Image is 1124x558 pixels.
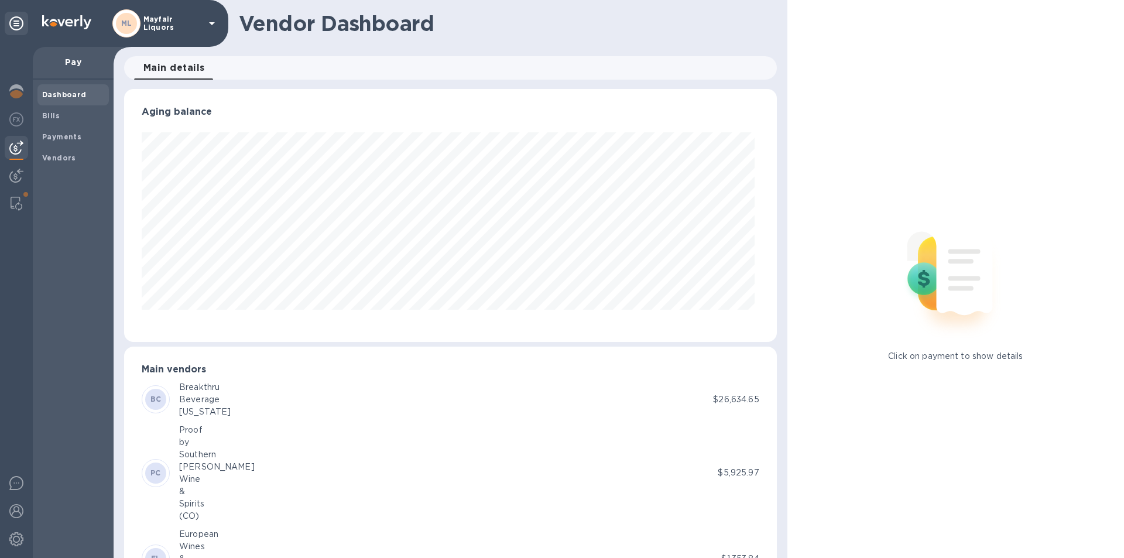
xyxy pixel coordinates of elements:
[42,111,60,120] b: Bills
[179,473,255,485] div: Wine
[143,60,205,76] span: Main details
[179,540,218,553] div: Wines
[713,393,759,406] p: $26,634.65
[5,12,28,35] div: Unpin categories
[179,510,255,522] div: (CO)
[143,15,202,32] p: Mayfair Liquors
[42,153,76,162] b: Vendors
[142,107,759,118] h3: Aging balance
[179,381,231,393] div: Breakthru
[9,112,23,126] img: Foreign exchange
[179,393,231,406] div: Beverage
[42,90,87,99] b: Dashboard
[179,436,255,449] div: by
[239,11,769,36] h1: Vendor Dashboard
[179,449,255,461] div: Southern
[42,132,81,141] b: Payments
[179,424,255,436] div: Proof
[179,498,255,510] div: Spirits
[142,364,759,375] h3: Main vendors
[42,15,91,29] img: Logo
[718,467,759,479] p: $5,925.97
[150,468,161,477] b: PC
[42,56,104,68] p: Pay
[179,461,255,473] div: [PERSON_NAME]
[179,528,218,540] div: European
[888,350,1023,362] p: Click on payment to show details
[179,406,231,418] div: [US_STATE]
[150,395,162,403] b: BC
[179,485,255,498] div: &
[121,19,132,28] b: ML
